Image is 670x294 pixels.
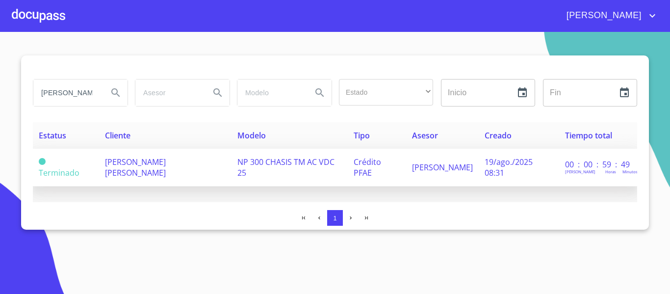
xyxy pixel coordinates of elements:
input: search [135,80,202,106]
button: Search [104,81,128,105]
button: account of current user [559,8,658,24]
span: Modelo [237,130,266,141]
span: Estatus [39,130,66,141]
span: Asesor [412,130,438,141]
span: Tiempo total [565,130,612,141]
button: Search [206,81,230,105]
p: Horas [605,169,616,174]
span: NP 300 CHASIS TM AC VDC 25 [237,157,335,178]
span: Crédito PFAE [354,157,381,178]
span: [PERSON_NAME] [559,8,646,24]
span: 19/ago./2025 08:31 [485,157,533,178]
button: Search [308,81,332,105]
button: 1 [327,210,343,226]
p: [PERSON_NAME] [565,169,595,174]
span: Terminado [39,167,79,178]
span: Tipo [354,130,370,141]
span: Cliente [105,130,130,141]
span: Creado [485,130,512,141]
div: ​ [339,79,433,106]
input: search [33,80,100,106]
span: [PERSON_NAME] [412,162,473,173]
p: 00 : 00 : 59 : 49 [565,159,631,170]
span: 1 [333,214,336,222]
input: search [237,80,304,106]
span: [PERSON_NAME] [PERSON_NAME] [105,157,166,178]
p: Minutos [622,169,638,174]
span: Terminado [39,158,46,165]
